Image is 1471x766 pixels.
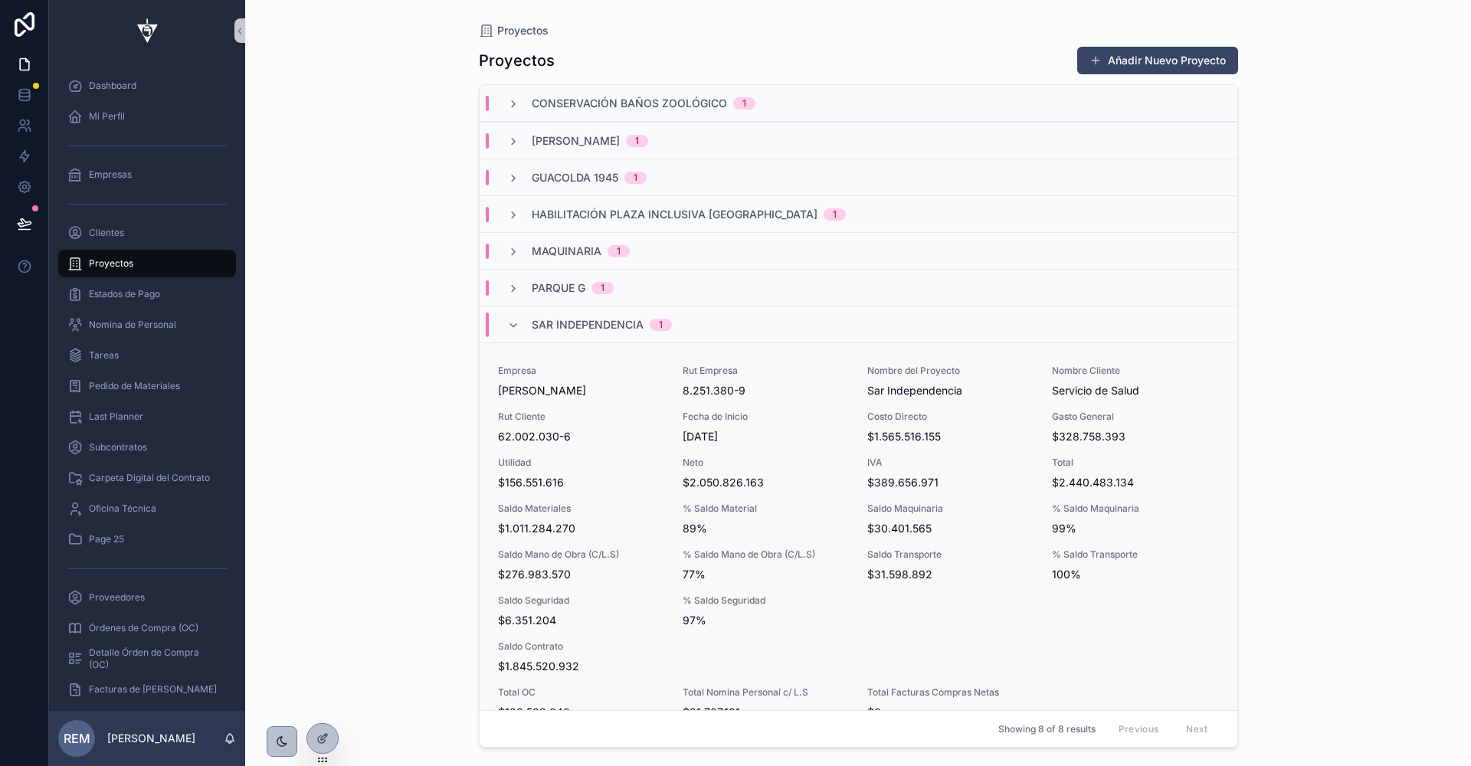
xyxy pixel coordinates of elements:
[89,533,124,545] span: Page 25
[479,23,549,38] a: Proyectos
[532,244,601,259] span: Maquinaria
[1077,47,1238,74] button: Añadir Nuevo Proyecto
[1052,457,1218,469] span: Total
[683,521,849,536] span: 89%
[58,103,236,130] a: Mi Perfil
[998,723,1096,735] span: Showing 8 of 8 results
[89,502,156,515] span: Oficina Técnica
[89,169,132,181] span: Empresas
[833,208,837,221] div: 1
[58,161,236,188] a: Empresas
[532,133,620,149] span: [PERSON_NAME]
[129,18,165,43] img: App logo
[683,705,849,720] span: $81.707.191
[498,705,664,720] span: $123.598.040
[867,411,1034,423] span: Costo Directo
[89,319,176,331] span: Nomina de Personal
[498,594,664,607] span: Saldo Seguridad
[867,365,1034,377] span: Nombre del Proyecto
[58,584,236,611] a: Proveedores
[479,50,555,71] h1: Proyectos
[867,475,1034,490] span: $389.656.971
[498,457,664,469] span: Utilidad
[742,97,746,110] div: 1
[58,645,236,673] a: Detalle Órden de Compra (OC)
[532,317,644,332] span: Sar Independencia
[867,457,1034,469] span: IVA
[867,429,1034,444] span: $1.565.516.155
[58,464,236,492] a: Carpeta Digital del Contrato
[58,311,236,339] a: Nomina de Personal
[498,365,664,377] span: Empresa
[58,219,236,247] a: Clientes
[58,495,236,522] a: Oficina Técnica
[867,502,1034,515] span: Saldo Maquinaria
[867,548,1034,561] span: Saldo Transporte
[532,96,727,111] span: Conservación Baños Zoológico
[532,280,585,296] span: Parque G
[480,342,1237,741] a: Empresa[PERSON_NAME]Rut Empresa8.251.380-9Nombre del ProyectoSar IndependenciaNombre ClienteServi...
[89,591,145,604] span: Proveedores
[683,365,849,377] span: Rut Empresa
[867,567,1034,582] span: $31.598.892
[89,622,198,634] span: Órdenes de Compra (OC)
[64,729,90,748] span: REM
[58,403,236,430] a: Last Planner
[498,659,1219,674] span: $1.845.520.932
[89,349,119,362] span: Tareas
[58,372,236,400] a: Pedido de Materiales
[1052,567,1218,582] span: 100%
[498,475,664,490] span: $156.551.616
[89,380,180,392] span: Pedido de Materiales
[617,245,621,257] div: 1
[89,411,143,423] span: Last Planner
[498,429,664,444] span: 62.002.030-6
[498,383,664,398] span: [PERSON_NAME]
[635,135,639,147] div: 1
[1052,475,1218,490] span: $2.440.483.134
[89,80,136,92] span: Dashboard
[498,613,664,628] span: $6.351.204
[867,521,1034,536] span: $30.401.565
[498,548,664,561] span: Saldo Mano de Obra (C/L.S)
[89,257,133,270] span: Proyectos
[683,383,849,398] span: 8.251.380-9
[683,429,849,444] span: [DATE]
[1052,411,1218,423] span: Gasto General
[683,475,849,490] span: $2.050.826.163
[683,594,849,607] span: % Saldo Seguridad
[683,411,849,423] span: Fecha de Inicio
[107,731,195,746] p: [PERSON_NAME]
[49,61,245,711] div: scrollable content
[659,319,663,331] div: 1
[89,441,147,453] span: Subcontratos
[683,548,849,561] span: % Saldo Mano de Obra (C/L.S)
[634,172,637,184] div: 1
[683,502,849,515] span: % Saldo Material
[89,288,160,300] span: Estados de Pago
[683,457,849,469] span: Neto
[683,567,849,582] span: 77%
[532,170,618,185] span: Guacolda 1945
[58,280,236,308] a: Estados de Pago
[58,614,236,642] a: Órdenes de Compra (OC)
[58,72,236,100] a: Dashboard
[498,567,664,582] span: $276.983.570
[89,110,125,123] span: Mi Perfil
[58,342,236,369] a: Tareas
[1052,429,1218,444] span: $328.758.393
[867,705,1034,720] span: $0
[1052,365,1218,377] span: Nombre Cliente
[89,472,210,484] span: Carpeta Digital del Contrato
[1052,548,1218,561] span: % Saldo Transporte
[1052,502,1218,515] span: % Saldo Maquinaria
[497,23,549,38] span: Proyectos
[498,640,1219,653] span: Saldo Contrato
[498,521,664,536] span: $1.011.284.270
[89,683,217,696] span: Facturas de [PERSON_NAME]
[58,676,236,703] a: Facturas de [PERSON_NAME]
[89,647,221,671] span: Detalle Órden de Compra (OC)
[532,207,817,222] span: Habilitación Plaza Inclusiva [GEOGRAPHIC_DATA]
[498,502,664,515] span: Saldo Materiales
